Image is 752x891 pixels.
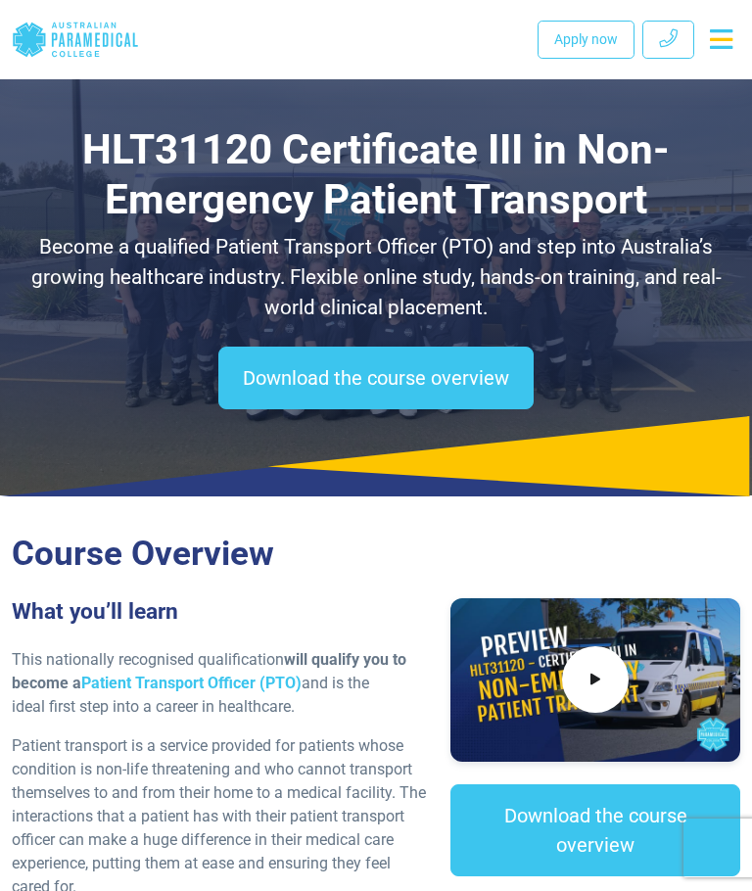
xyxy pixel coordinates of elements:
[702,22,740,57] button: Toggle navigation
[538,21,634,59] a: Apply now
[12,125,740,224] h1: HLT31120 Certificate III in Non-Emergency Patient Transport
[81,674,302,692] a: Patient Transport Officer (PTO)
[12,534,740,575] h2: Course Overview
[12,232,740,323] p: Become a qualified Patient Transport Officer (PTO) and step into Australia’s growing healthcare i...
[12,648,427,719] p: This nationally recognised qualification and is the ideal first step into a career in healthcare.
[12,598,427,625] h3: What you’ll learn
[218,347,534,409] a: Download the course overview
[12,8,139,71] a: Australian Paramedical College
[450,784,740,876] a: Download the course overview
